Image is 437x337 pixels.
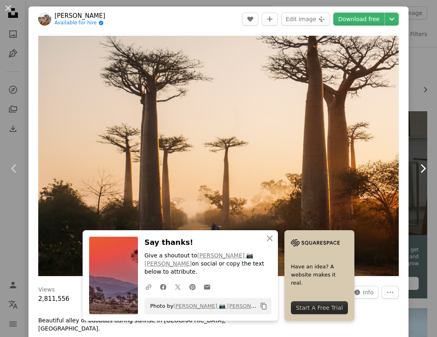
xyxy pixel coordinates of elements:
button: Choose download size [385,13,399,26]
h3: Say thanks! [144,237,271,248]
span: Info [363,286,374,298]
div: Start A Free Trial [291,301,348,314]
span: 2,811,556 [38,295,69,302]
img: Go to Yasmine Arfaoui's profile [38,13,51,26]
a: Available for hire [55,20,105,26]
button: Stats about this image [349,286,379,299]
button: Add to Collection [262,13,278,26]
a: Share on Facebook [156,279,170,295]
button: More Actions [382,286,399,299]
a: [PERSON_NAME] [55,12,105,20]
button: Zoom in on this image [38,36,399,276]
h3: Views [38,286,55,294]
button: Edit image [281,13,330,26]
img: Avenue of the Baobabs, Madagascar during day [38,36,399,276]
button: Like [242,13,258,26]
p: Beautiful alley of baobabs during sunrise in [GEOGRAPHIC_DATA], [GEOGRAPHIC_DATA]. [38,317,282,333]
span: Have an idea? A website makes it real. [291,263,348,287]
a: [PERSON_NAME] 📷 [PERSON_NAME] [173,303,271,309]
a: Share on Twitter [170,279,185,295]
a: Share on Pinterest [185,279,200,295]
a: Share over email [200,279,214,295]
img: file-1705255347840-230a6ab5bca9image [291,237,340,249]
a: [PERSON_NAME] 📷 [PERSON_NAME] [144,252,253,267]
button: Copy to clipboard [257,299,271,313]
a: Next [409,130,437,207]
a: Download free [333,13,385,26]
p: Give a shoutout to on social or copy the text below to attribute. [144,252,271,276]
span: Photo by on [146,300,257,313]
a: Have an idea? A website makes it real.Start A Free Trial [284,230,354,321]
